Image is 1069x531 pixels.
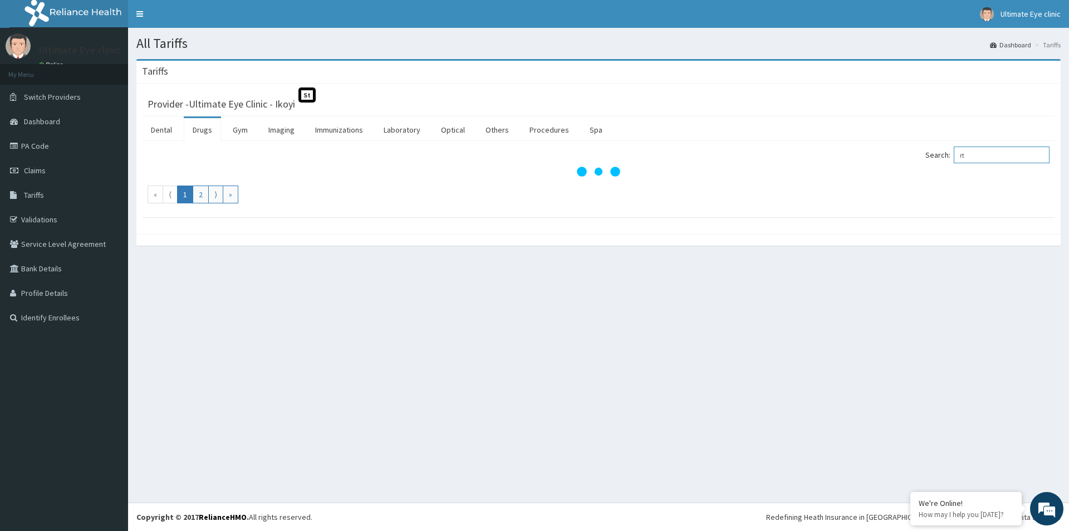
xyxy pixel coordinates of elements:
a: Drugs [184,118,221,142]
span: Tariffs [24,190,44,200]
a: Go to first page [148,186,163,203]
img: d_794563401_company_1708531726252_794563401 [21,56,45,84]
a: Spa [581,118,611,142]
img: User Image [6,33,31,59]
label: Search: [925,147,1050,163]
a: Go to last page [223,186,238,203]
a: Laboratory [375,118,429,142]
div: We're Online! [919,498,1013,508]
a: Imaging [259,118,303,142]
a: Others [477,118,518,142]
h3: Tariffs [142,66,168,76]
div: Chat with us now [58,62,187,77]
a: Gym [224,118,257,142]
footer: All rights reserved. [128,503,1069,531]
a: Go to page number 2 [193,186,209,203]
strong: Copyright © 2017 . [136,512,249,522]
svg: audio-loading [576,149,621,194]
a: RelianceHMO [199,512,247,522]
a: Immunizations [306,118,372,142]
textarea: Type your message and hit 'Enter' [6,304,212,343]
span: Claims [24,165,46,176]
div: Minimize live chat window [183,6,209,32]
span: St [298,87,316,103]
h3: Provider - Ultimate Eye Clinic - Ikoyi [148,99,295,109]
a: Go to next page [208,186,223,203]
li: Tariffs [1032,40,1061,50]
a: Procedures [521,118,578,142]
span: We're online! [65,140,154,253]
a: Go to previous page [163,186,178,203]
span: Dashboard [24,116,60,126]
h1: All Tariffs [136,36,1061,51]
img: User Image [980,7,994,21]
a: Online [39,61,66,69]
a: Optical [432,118,474,142]
a: Dental [142,118,181,142]
input: Search: [954,147,1050,163]
a: Dashboard [990,40,1031,50]
p: Ultimate Eye clinic [39,45,120,55]
span: Ultimate Eye clinic [1001,9,1061,19]
p: How may I help you today? [919,510,1013,519]
a: Go to page number 1 [177,186,193,203]
div: Redefining Heath Insurance in [GEOGRAPHIC_DATA] using Telemedicine and Data Science! [766,511,1061,523]
span: Switch Providers [24,92,81,102]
